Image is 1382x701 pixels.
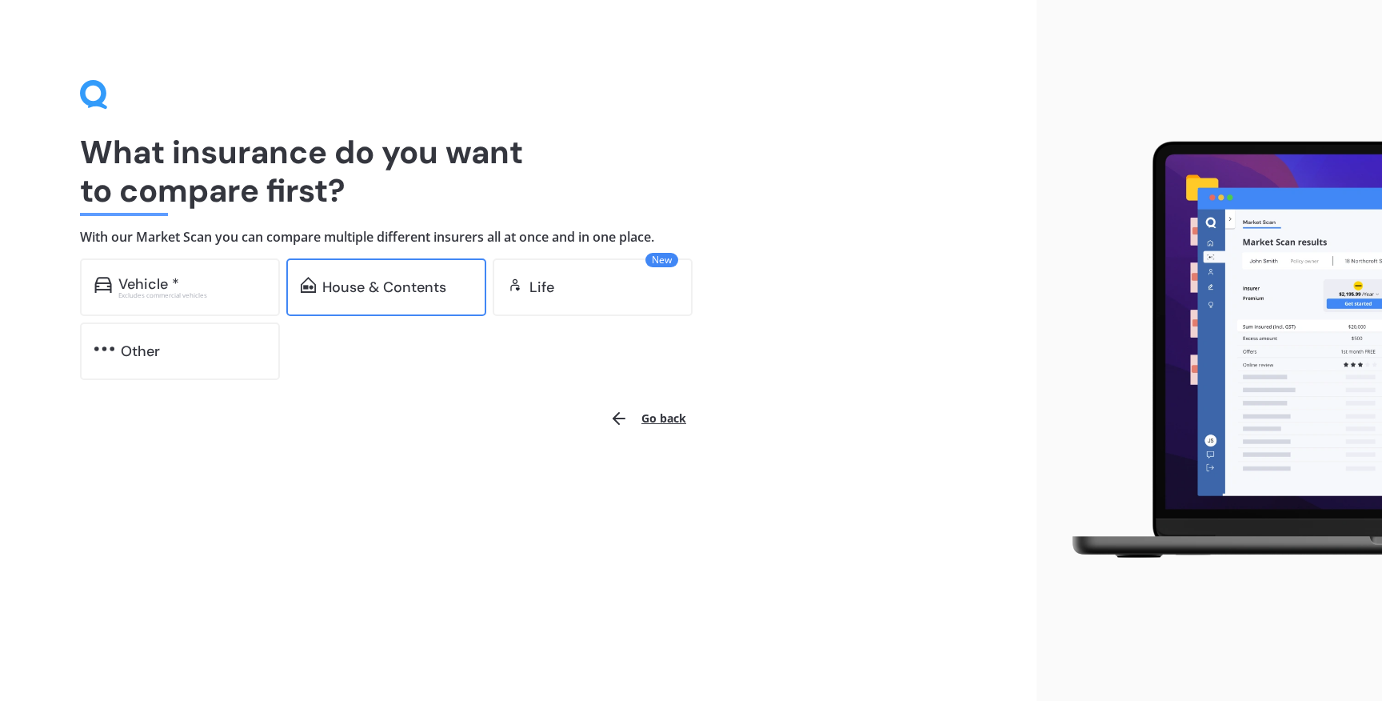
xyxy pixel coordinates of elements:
[94,341,114,357] img: other.81dba5aafe580aa69f38.svg
[118,292,266,298] div: Excludes commercial vehicles
[94,277,112,293] img: car.f15378c7a67c060ca3f3.svg
[600,399,696,438] button: Go back
[507,277,523,293] img: life.f720d6a2d7cdcd3ad642.svg
[1049,132,1382,569] img: laptop.webp
[322,279,446,295] div: House & Contents
[301,277,316,293] img: home-and-contents.b802091223b8502ef2dd.svg
[80,229,957,246] h4: With our Market Scan you can compare multiple different insurers all at once and in one place.
[529,279,554,295] div: Life
[645,253,678,267] span: New
[118,276,179,292] div: Vehicle *
[80,133,957,210] h1: What insurance do you want to compare first?
[121,343,160,359] div: Other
